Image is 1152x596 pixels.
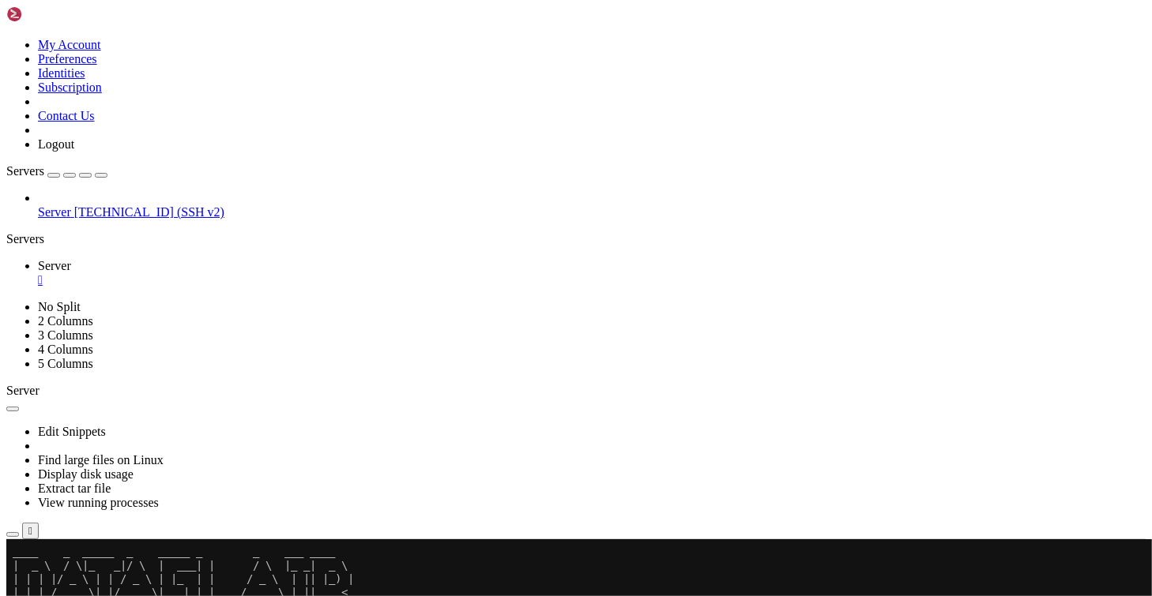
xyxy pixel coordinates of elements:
a: Contact Us [38,109,95,122]
img: Shellngn [6,6,97,22]
x-row: |____/_/ \_\_/_/ \_\_| |_____/_/ \_\___|_| \_\ [6,60,948,73]
span: [TECHNICAL_ID] (SSH v2) [74,205,224,219]
span: root@Pterodactyl [6,127,107,140]
x-row: | |_| / ___ \| |/ ___ \| _| | |___ / ___ \ | || _ < [6,47,948,60]
span: Server [38,259,71,272]
a: Subscription [38,81,102,94]
a: Servers [6,164,107,178]
li: Server [TECHNICAL_ID] (SSH v2) [38,191,1146,219]
button:  [22,523,39,539]
x-row: | _ \ / \|_ _|/ \ | ___| | / \ |_ _| _ \ [6,20,948,33]
div: Servers [6,232,1146,246]
a: Edit Snippets [38,425,106,438]
div:  [28,525,32,537]
a: Display disk usage [38,467,134,481]
x-row: : # [6,127,948,141]
a: Server [38,259,1146,287]
a: 3 Columns [38,328,93,342]
a: My Account [38,38,101,51]
span: ~ [114,127,120,140]
span: Server [6,384,40,397]
a: Identities [38,66,85,80]
a: Logout [38,137,74,151]
a: No Split [38,300,81,313]
a:  [38,273,1146,287]
a: 4 Columns [38,343,93,356]
a: Preferences [38,52,97,66]
a: 5 Columns [38,357,93,370]
a: Server [TECHNICAL_ID] (SSH v2) [38,205,1146,219]
div: (20, 9) [140,127,146,141]
a: View running processes [38,496,159,509]
span: Server [38,205,71,219]
x-row: [DOMAIN_NAME] | [URL][DOMAIN_NAME] [6,100,948,114]
x-row: | | | |/ _ \ | | / _ \ | |_ | | / _ \ | || |_) | [6,33,948,47]
a: 2 Columns [38,314,93,328]
a: Extract tar file [38,482,111,495]
span: Servers [6,164,44,178]
x-row: [DOMAIN_NAME] by dataflair - not just hosting, Index-Hosting. | [URL][DOMAIN_NAME] [6,87,948,100]
a: Find large files on Linux [38,453,164,467]
x-row: ____ _ _____ _ _____ _ _ ___ ____ [6,6,948,20]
